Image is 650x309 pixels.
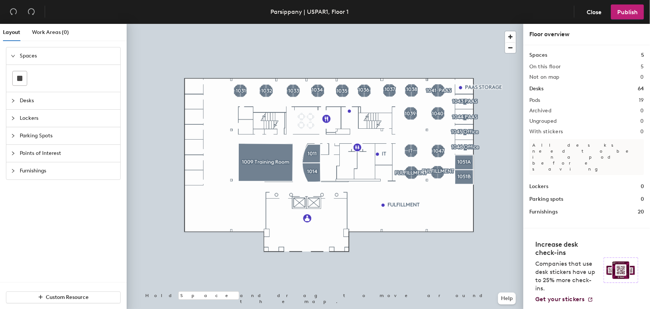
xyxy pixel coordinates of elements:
button: Help [498,293,516,305]
div: Parsippany | USPAR1, Floor 1 [270,7,349,16]
h2: Pods [529,97,540,103]
span: collapsed [11,116,15,121]
h4: Increase desk check-ins [535,240,599,257]
h1: Parking spots [529,195,563,203]
div: Floor overview [529,30,644,39]
p: All desks need to be in a pod before saving [529,139,644,175]
h2: Not on map [529,74,559,80]
span: Publish [617,9,638,16]
h2: 0 [641,118,644,124]
span: Work Areas (0) [32,29,69,35]
span: Spaces [20,47,116,65]
h1: 0 [641,195,644,203]
button: Redo (⌘ + ⇧ + Z) [24,4,39,19]
span: collapsed [11,134,15,138]
span: collapsed [11,99,15,103]
h2: 19 [639,97,644,103]
span: collapsed [11,169,15,173]
h2: 0 [641,74,644,80]
span: Points of Interest [20,145,116,162]
h2: On this floor [529,64,561,70]
h1: Spaces [529,51,547,59]
span: collapsed [11,151,15,156]
button: Publish [611,4,644,19]
span: Parking Spots [20,127,116,144]
h2: Ungrouped [529,118,557,124]
span: Layout [3,29,20,35]
h2: 0 [641,108,644,114]
span: expanded [11,54,15,58]
span: Get your stickers [535,296,584,303]
a: Get your stickers [535,296,593,303]
h1: 64 [638,85,644,93]
span: Furnishings [20,162,116,180]
img: Sticker logo [604,257,638,283]
h1: 0 [641,182,644,191]
h2: 0 [641,129,644,135]
span: Close [587,9,602,16]
h1: 5 [641,51,644,59]
h1: Lockers [529,182,548,191]
h1: Desks [529,85,543,93]
h2: 5 [641,64,644,70]
button: Custom Resource [6,291,121,303]
span: Desks [20,92,116,109]
h1: 20 [638,208,644,216]
p: Companies that use desk stickers have up to 25% more check-ins. [535,260,599,293]
h2: Archived [529,108,551,114]
span: Lockers [20,110,116,127]
button: Undo (⌘ + Z) [6,4,21,19]
span: Custom Resource [46,294,89,300]
h1: Furnishings [529,208,558,216]
h2: With stickers [529,129,563,135]
button: Close [580,4,608,19]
